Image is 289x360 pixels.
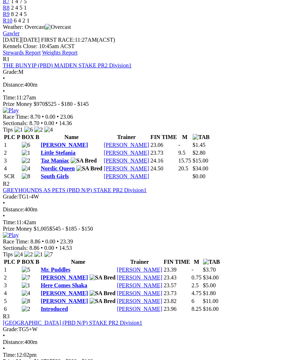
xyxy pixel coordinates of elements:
th: M [191,258,202,266]
img: 2 [22,158,30,164]
th: FIN TIME [150,134,177,141]
img: SA Bred [71,158,97,164]
img: 7 [44,251,53,258]
span: Grade: [3,326,19,332]
span: $2.80 [193,150,206,156]
span: 8.70 [30,114,40,120]
span: 0.00 [45,238,55,245]
span: 14.53 [59,245,72,251]
span: • [42,114,44,120]
a: Here Comes Shaka [41,282,87,288]
img: 1 [22,150,30,156]
td: 3 [4,157,21,164]
text: 2.5 [192,282,199,288]
span: 0.00 [45,114,55,120]
text: 0.75 [192,274,202,281]
span: 2 4 5 1 [11,5,27,11]
a: [PERSON_NAME] [117,306,162,312]
span: • [56,245,58,251]
span: $34.00 [193,165,208,171]
span: [DATE] [3,37,21,43]
span: Time: [3,352,16,358]
img: 6 [24,127,33,133]
div: Prize Money $1,005 [3,226,286,232]
span: Sectionals: [3,245,28,251]
span: [DATE] [3,37,40,43]
td: 24.16 [150,157,177,164]
span: R1 [3,56,10,62]
span: $545 - $185 - $150 [49,226,93,232]
span: • [57,114,59,120]
img: 4 [22,165,30,172]
div: 11:27am [3,94,286,101]
span: • [3,213,5,219]
a: [PERSON_NAME] [104,173,149,179]
td: 4 [4,290,21,297]
text: 15.75 [178,158,191,164]
img: SA Bred [90,274,116,281]
span: B [35,259,39,265]
div: 400m [3,206,286,213]
img: 5 [22,267,30,273]
span: Race Time: [3,114,29,120]
th: Name [40,134,103,141]
img: 2 [34,127,43,133]
span: 8.86 [29,245,39,251]
span: Distance: [3,339,24,345]
span: 23.39 [60,238,73,245]
a: [PERSON_NAME] [104,158,149,164]
a: Introduced [41,306,68,312]
img: 2 [24,251,33,258]
img: 4 [44,127,53,133]
th: Trainer [117,258,163,266]
a: GREYHOUNDS AS PETS (PBD N/P) STAKE PR2 Division1 [3,187,147,193]
span: BOX [22,134,34,140]
td: 23.73 [163,290,191,297]
td: 23.39 [163,266,191,273]
span: $16.00 [203,306,219,312]
a: [PERSON_NAME] [117,274,162,281]
span: R8 [3,5,10,11]
a: [PERSON_NAME] [104,150,149,156]
img: TAB [193,134,210,140]
span: PLC [4,134,15,140]
a: [PERSON_NAME] [41,298,88,304]
span: Tips [3,127,13,133]
a: [PERSON_NAME] [104,142,149,148]
td: 1 [4,266,21,273]
span: • [3,200,5,206]
img: 7 [22,274,30,281]
a: Mr. Puddles [41,267,70,273]
span: • [3,333,5,339]
a: R10 [3,17,12,24]
a: [PERSON_NAME] [117,290,162,296]
span: $1.80 [203,290,216,296]
span: 8 2 4 5 [11,11,27,17]
img: Play [3,232,19,238]
a: THE BUNYIP (PBD) MAIDEN STAKE PR2 Division1 [3,62,132,68]
td: 24.50 [150,165,177,172]
img: 6 [22,142,30,148]
span: Time: [3,219,16,225]
a: Taz Maniac [41,158,69,164]
span: FIRST RACE: [41,37,75,43]
span: Sectionals: [3,120,28,126]
span: P [17,259,20,265]
span: R9 [3,11,10,17]
td: 23.43 [163,274,191,281]
td: 23.82 [163,298,191,305]
a: [PERSON_NAME] [41,274,88,281]
img: 1 [34,251,43,258]
span: $15.00 [193,158,208,164]
span: Race Time: [3,238,29,245]
img: 8 [22,173,30,180]
td: 1 [4,142,21,149]
span: Grade: [3,69,19,75]
img: 8 [22,298,30,304]
a: [PERSON_NAME] [117,298,162,304]
span: 14.36 [59,120,72,126]
img: SA Bred [76,165,102,172]
span: $1.45 [193,142,206,148]
span: $3.70 [203,267,216,273]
